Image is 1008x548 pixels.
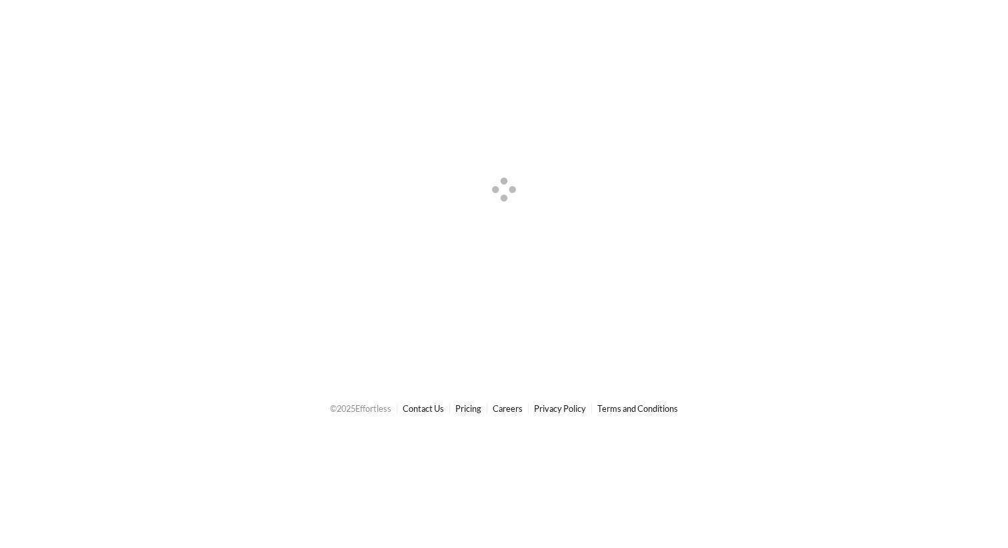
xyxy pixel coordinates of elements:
[493,403,523,414] a: Careers
[534,403,586,414] a: Privacy Policy
[597,403,678,414] a: Terms and Conditions
[455,403,481,414] a: Pricing
[330,403,391,414] span: © 2025 Effortless
[403,403,444,414] a: Contact Us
